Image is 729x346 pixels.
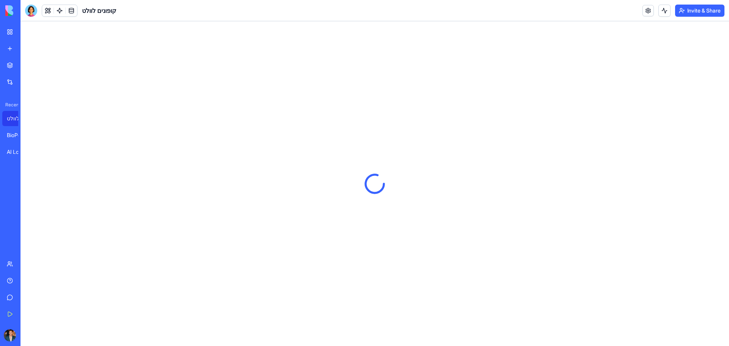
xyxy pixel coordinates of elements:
div: AI Logo Generator [7,148,28,156]
button: Invite & Share [675,5,724,17]
a: BioPet Product Scanner [2,128,33,143]
span: Recent [2,102,18,108]
img: logo [5,5,52,16]
a: קופונים לוולט [2,111,33,126]
div: קופונים לוולט [7,115,28,122]
div: BioPet Product Scanner [7,131,28,139]
span: קופונים לוולט [82,6,116,15]
a: AI Logo Generator [2,144,33,160]
img: ACg8ocKImB3NmhjzizlkhQX-yPY2fZynwA8pJER7EWVqjn6AvKs_a422YA=s96-c [4,329,16,341]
